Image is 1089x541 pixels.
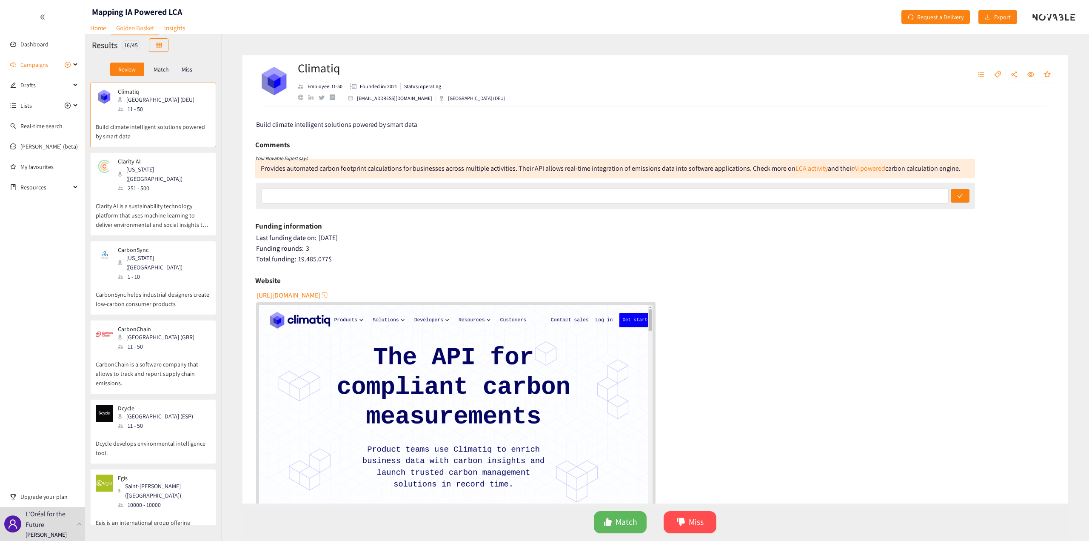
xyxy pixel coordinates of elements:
[118,421,198,430] div: 11 - 50
[990,68,1005,82] button: tag
[257,64,291,98] img: Company Logo
[689,515,704,529] span: Miss
[594,511,647,533] button: likeMatch
[20,488,78,505] span: Upgrade your plan
[65,62,71,68] span: plus-circle
[994,71,1001,79] span: tag
[950,449,1089,541] iframe: Chat Widget
[795,164,828,173] a: LCA activity
[319,95,329,100] a: twitter
[404,83,441,90] p: Status: operating
[1044,71,1051,79] span: star
[1040,68,1055,82] button: star
[118,272,210,281] div: 1 - 10
[1011,71,1018,79] span: share-alt
[26,509,74,530] p: L'Oréal for the Future
[256,255,296,263] span: Total funding:
[111,21,159,35] a: Golden Basket
[156,42,162,49] span: table
[20,143,78,150] a: [PERSON_NAME] (beta)
[257,288,329,302] button: [URL][DOMAIN_NAME]
[92,39,117,51] h2: Results
[159,21,190,34] a: Insights
[951,189,969,203] button: check
[255,155,308,161] i: Your Novable Expert says
[40,14,46,20] span: double-left
[118,253,210,272] div: [US_STATE] ([GEOGRAPHIC_DATA])
[357,94,432,102] p: [EMAIL_ADDRESS][DOMAIN_NAME]
[118,342,200,351] div: 11 - 50
[118,66,136,73] p: Review
[96,475,113,492] img: Snapshot of the company's website
[957,193,963,200] span: check
[149,38,168,52] button: table
[20,40,48,48] a: Dashboard
[154,66,169,73] p: Match
[298,83,346,90] li: Employees
[118,104,200,114] div: 11 - 50
[65,103,71,109] span: plus-circle
[973,68,989,82] button: unordered-list
[256,234,1055,242] div: [DATE]
[1023,68,1038,82] button: eye
[96,114,211,141] p: Build climate intelligent solutions powered by smart data
[308,95,319,100] a: linkedin
[255,138,290,151] h6: Comments
[308,83,342,90] p: Employee: 11-50
[96,246,113,263] img: Snapshot of the company's website
[8,519,18,529] span: user
[118,158,205,165] p: Clarity AI
[122,40,140,50] div: 16 / 45
[118,246,205,253] p: CarbonSync
[401,83,441,90] li: Status
[20,122,63,130] a: Real-time search
[616,515,637,529] span: Match
[118,183,210,193] div: 251 - 500
[20,179,71,196] span: Resources
[1027,71,1034,79] span: eye
[901,10,970,24] button: redoRequest a Delivery
[118,412,198,421] div: [GEOGRAPHIC_DATA] (ESP)
[259,305,653,526] img: Snapshot of the Company's website
[118,326,194,332] p: CarbonChain
[96,351,211,388] p: CarbonChain is a software company that allows to track and report supply chain emissions.
[118,500,210,510] div: 10000 - 10000
[96,281,211,309] p: CarbonSync helps industrial designers create low-carbon consumer products
[96,158,113,175] img: Snapshot of the company's website
[256,120,417,129] span: Build climate intelligent solutions powered by smart data
[439,94,505,102] div: [GEOGRAPHIC_DATA] (DEU)
[118,405,193,412] p: Dcycle
[96,430,211,458] p: Dcycle develops environmental intelligence tool.
[20,97,32,114] span: Lists
[96,88,113,105] img: Snapshot of the company's website
[604,518,612,527] span: like
[118,88,194,95] p: Climatiq
[255,274,281,287] h6: Website
[360,83,397,90] p: Founded in: 2021
[26,530,67,539] p: [PERSON_NAME]
[118,332,200,342] div: [GEOGRAPHIC_DATA] (GBR)
[677,518,685,527] span: dislike
[298,60,505,77] h2: Climatiq
[256,233,316,242] span: Last funding date on:
[96,326,113,343] img: Snapshot of the company's website
[261,164,961,173] div: Provides automated carbon footprint calculations for businesses across multiple activities. Their...
[10,62,16,68] span: sound
[346,83,401,90] li: Founded in year
[85,21,111,34] a: Home
[1006,68,1022,82] button: share-alt
[118,481,210,500] div: Saint-[PERSON_NAME] ([GEOGRAPHIC_DATA])
[908,14,914,21] span: redo
[20,77,71,94] span: Drafts
[853,164,885,173] a: AI powered
[118,95,200,104] div: [GEOGRAPHIC_DATA] (DEU)
[257,290,320,301] span: [URL][DOMAIN_NAME]
[994,12,1011,22] span: Export
[259,305,653,526] a: website
[978,71,984,79] span: unordered-list
[96,405,113,422] img: Snapshot of the company's website
[664,511,716,533] button: dislikeMiss
[256,244,304,253] span: Funding rounds:
[330,94,340,100] a: crunchbase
